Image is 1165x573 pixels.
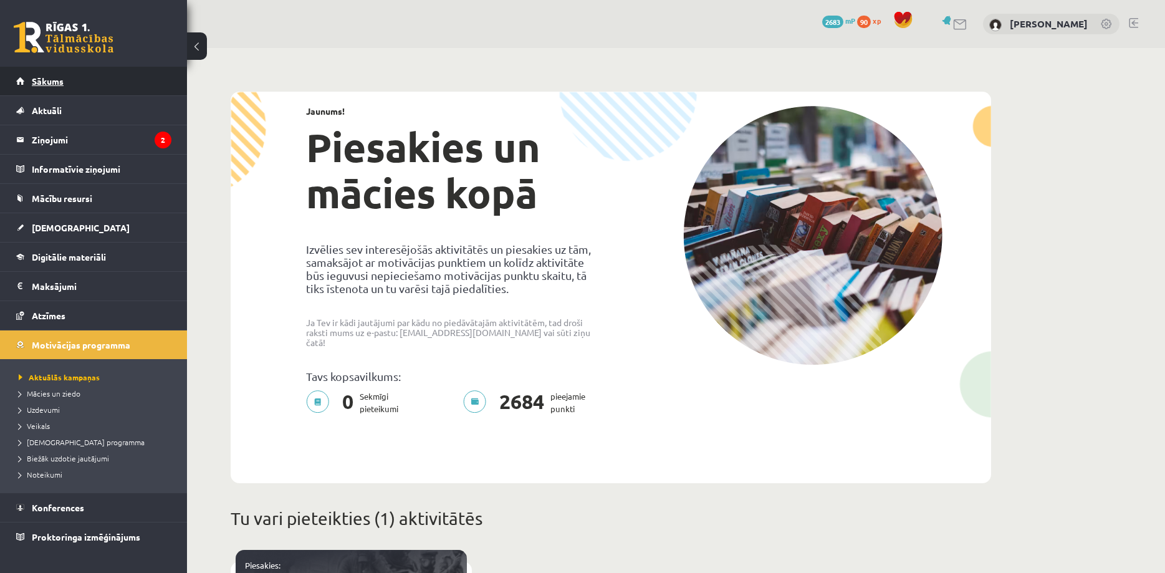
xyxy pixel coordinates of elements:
span: Mācību resursi [32,193,92,204]
a: 2683 mP [822,16,855,26]
a: Rīgas 1. Tālmācības vidusskola [14,22,113,53]
span: Proktoringa izmēģinājums [32,531,140,542]
span: Aktuāli [32,105,62,116]
a: Veikals [19,420,175,431]
span: mP [845,16,855,26]
span: Veikals [19,421,50,431]
a: Piesakies: [245,560,280,571]
img: campaign-image-1c4f3b39ab1f89d1fca25a8facaab35ebc8e40cf20aedba61fd73fb4233361ac.png [683,106,942,365]
span: Sākums [32,75,64,87]
legend: Maksājumi [32,272,171,301]
a: Aktuāli [16,96,171,125]
span: Aktuālās kampaņas [19,372,100,382]
a: Maksājumi [16,272,171,301]
img: Oļesja Demčenkova [989,19,1002,31]
a: [DEMOGRAPHIC_DATA] programma [19,436,175,448]
span: Biežāk uzdotie jautājumi [19,453,109,463]
strong: Jaunums! [306,105,345,117]
legend: Informatīvie ziņojumi [32,155,171,183]
a: Aktuālās kampaņas [19,372,175,383]
a: [PERSON_NAME] [1010,17,1088,30]
span: 2684 [493,390,550,415]
p: Tavs kopsavilkums: [306,370,602,383]
a: Ziņojumi2 [16,125,171,154]
span: Noteikumi [19,469,62,479]
a: [DEMOGRAPHIC_DATA] [16,213,171,242]
p: Ja Tev ir kādi jautājumi par kādu no piedāvātajām aktivitātēm, tad droši raksti mums uz e-pastu: ... [306,317,602,347]
a: Proktoringa izmēģinājums [16,522,171,551]
p: pieejamie punkti [463,390,593,415]
i: 2 [155,132,171,148]
span: Motivācijas programma [32,339,130,350]
span: Mācies un ziedo [19,388,80,398]
a: Mācību resursi [16,184,171,213]
a: Noteikumi [19,469,175,480]
legend: Ziņojumi [32,125,171,154]
a: Uzdevumi [19,404,175,415]
a: Sākums [16,67,171,95]
a: Konferences [16,493,171,522]
span: [DEMOGRAPHIC_DATA] [32,222,130,233]
p: Izvēlies sev interesējošās aktivitātēs un piesakies uz tām, samaksājot ar motivācijas punktiem un... [306,243,602,295]
span: 2683 [822,16,843,28]
h1: Piesakies un mācies kopā [306,124,602,216]
a: 90 xp [857,16,887,26]
span: xp [873,16,881,26]
a: Mācies un ziedo [19,388,175,399]
span: Konferences [32,502,84,513]
span: Uzdevumi [19,405,60,415]
span: [DEMOGRAPHIC_DATA] programma [19,437,145,447]
a: Motivācijas programma [16,330,171,359]
a: Atzīmes [16,301,171,330]
p: Sekmīgi pieteikumi [306,390,406,415]
span: 0 [336,390,360,415]
span: Digitālie materiāli [32,251,106,262]
span: 90 [857,16,871,28]
a: Biežāk uzdotie jautājumi [19,453,175,464]
a: Informatīvie ziņojumi [16,155,171,183]
a: Digitālie materiāli [16,243,171,271]
span: Atzīmes [32,310,65,321]
p: Tu vari pieteikties (1) aktivitātēs [231,506,991,532]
